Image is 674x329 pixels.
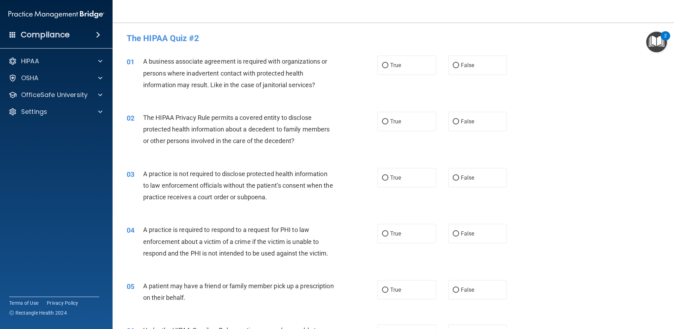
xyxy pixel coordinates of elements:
[390,118,401,125] span: True
[390,286,401,293] span: True
[390,174,401,181] span: True
[382,175,388,181] input: True
[21,74,39,82] p: OSHA
[461,62,475,69] span: False
[127,170,134,179] span: 03
[382,119,388,124] input: True
[21,30,70,40] h4: Compliance
[461,174,475,181] span: False
[453,63,459,68] input: False
[127,34,660,43] h4: The HIPAA Quiz #2
[9,309,67,316] span: Ⓒ Rectangle Health 2024
[461,230,475,237] span: False
[8,108,102,116] a: Settings
[21,108,47,116] p: Settings
[8,57,102,65] a: HIPAA
[47,299,78,307] a: Privacy Policy
[453,119,459,124] input: False
[453,288,459,293] input: False
[453,231,459,237] input: False
[143,58,327,88] span: A business associate agreement is required with organizations or persons where inadvertent contac...
[143,226,329,257] span: A practice is required to respond to a request for PHI to law enforcement about a victim of a cri...
[127,226,134,234] span: 04
[127,114,134,122] span: 02
[21,57,39,65] p: HIPAA
[390,230,401,237] span: True
[382,231,388,237] input: True
[21,91,88,99] p: OfficeSafe University
[8,74,102,82] a: OSHA
[127,58,134,66] span: 01
[143,282,334,301] span: A patient may have a friend or family member pick up a prescription on their behalf.
[453,175,459,181] input: False
[143,170,333,201] span: A practice is not required to disclose protected health information to law enforcement officials ...
[382,63,388,68] input: True
[639,280,666,307] iframe: Drift Widget Chat Controller
[127,282,134,291] span: 05
[461,286,475,293] span: False
[390,62,401,69] span: True
[8,91,102,99] a: OfficeSafe University
[664,36,667,45] div: 2
[382,288,388,293] input: True
[8,7,104,21] img: PMB logo
[143,114,330,144] span: The HIPAA Privacy Rule permits a covered entity to disclose protected health information about a ...
[461,118,475,125] span: False
[646,32,667,52] button: Open Resource Center, 2 new notifications
[9,299,38,307] a: Terms of Use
